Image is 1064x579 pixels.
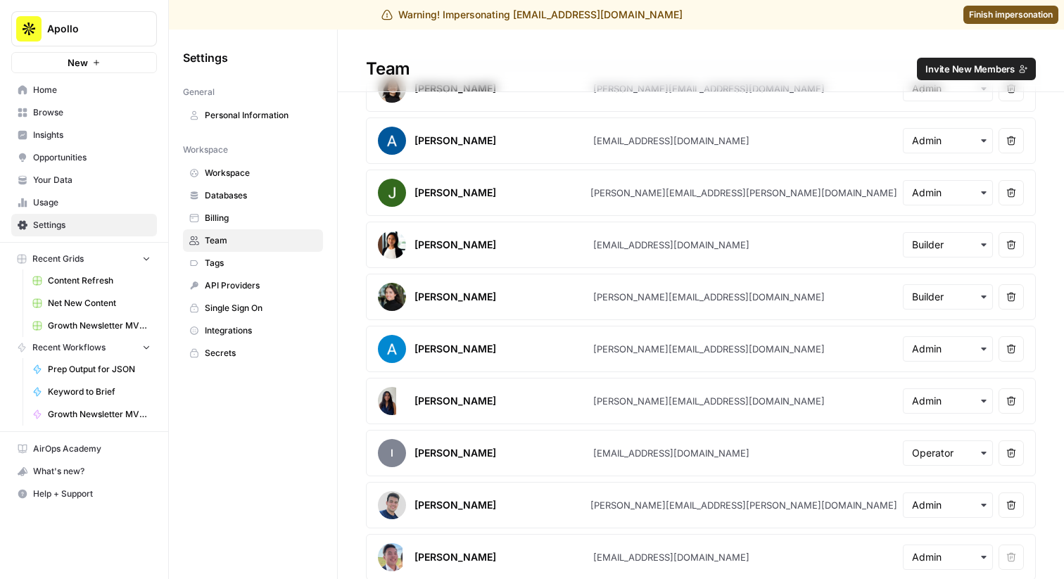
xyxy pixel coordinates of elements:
button: What's new? [11,460,157,483]
a: Tags [183,252,323,274]
input: Builder [912,290,984,304]
img: avatar [378,335,406,363]
span: Workspace [183,144,228,156]
img: avatar [378,283,406,311]
a: Personal Information [183,104,323,127]
a: Workspace [183,162,323,184]
span: Billing [205,212,317,224]
span: Your Data [33,174,151,186]
a: API Providers [183,274,323,297]
span: Workspace [205,167,317,179]
span: General [183,86,215,98]
span: Settings [33,219,151,231]
span: Personal Information [205,109,317,122]
span: Insights [33,129,151,141]
a: Keyword to Brief [26,381,157,403]
span: New [68,56,88,70]
span: Recent Grids [32,253,84,265]
span: Browse [33,106,151,119]
div: [PERSON_NAME] [414,342,496,356]
span: Apollo [47,22,132,36]
img: avatar [378,387,396,415]
img: avatar [378,543,403,571]
img: avatar [378,179,406,207]
div: [PERSON_NAME] [414,446,496,460]
span: AirOps Academy [33,443,151,455]
div: [EMAIL_ADDRESS][DOMAIN_NAME] [593,446,749,460]
input: Admin [912,394,984,408]
img: avatar [378,231,406,259]
a: Prep Output for JSON [26,358,157,381]
a: Finish impersonation [963,6,1058,24]
span: Growth Newsletter MVP 1.1 [48,408,151,421]
div: [PERSON_NAME][EMAIL_ADDRESS][PERSON_NAME][DOMAIN_NAME] [590,498,897,512]
button: Recent Workflows [11,337,157,358]
a: Integrations [183,319,323,342]
button: New [11,52,157,73]
div: Team [338,58,1064,80]
div: [PERSON_NAME] [414,498,496,512]
button: Workspace: Apollo [11,11,157,46]
div: [PERSON_NAME] [414,550,496,564]
div: [PERSON_NAME] [414,238,496,252]
div: [EMAIL_ADDRESS][DOMAIN_NAME] [593,134,749,148]
span: Settings [183,49,228,66]
a: Databases [183,184,323,207]
span: Recent Workflows [32,341,106,354]
div: [EMAIL_ADDRESS][DOMAIN_NAME] [593,550,749,564]
button: Recent Grids [11,248,157,269]
span: Growth Newsletter MVP 1.0 Grid [48,319,151,332]
a: Single Sign On [183,297,323,319]
a: AirOps Academy [11,438,157,460]
div: [PERSON_NAME][EMAIL_ADDRESS][DOMAIN_NAME] [593,394,825,408]
span: API Providers [205,279,317,292]
input: Admin [912,134,984,148]
a: Browse [11,101,157,124]
div: [PERSON_NAME][EMAIL_ADDRESS][DOMAIN_NAME] [593,290,825,304]
div: [PERSON_NAME][EMAIL_ADDRESS][PERSON_NAME][DOMAIN_NAME] [590,186,897,200]
input: Builder [912,238,984,252]
div: [PERSON_NAME] [414,186,496,200]
input: Admin [912,342,984,356]
span: Finish impersonation [969,8,1053,21]
a: Usage [11,191,157,214]
input: Admin [912,498,984,512]
div: [PERSON_NAME] [414,394,496,408]
div: [EMAIL_ADDRESS][DOMAIN_NAME] [593,238,749,252]
a: Opportunities [11,146,157,169]
span: Help + Support [33,488,151,500]
img: avatar [378,491,406,519]
div: [PERSON_NAME][EMAIL_ADDRESS][DOMAIN_NAME] [593,342,825,356]
img: Apollo Logo [16,16,42,42]
a: Settings [11,214,157,236]
input: Admin [912,186,984,200]
div: What's new? [12,461,156,482]
a: Net New Content [26,292,157,314]
div: Warning! Impersonating [EMAIL_ADDRESS][DOMAIN_NAME] [381,8,683,22]
button: Help + Support [11,483,157,505]
span: I [378,439,406,467]
span: Team [205,234,317,247]
a: Secrets [183,342,323,364]
span: Usage [33,196,151,209]
div: [PERSON_NAME] [414,290,496,304]
span: Databases [205,189,317,202]
a: Home [11,79,157,101]
a: Growth Newsletter MVP 1.0 Grid [26,314,157,337]
a: Growth Newsletter MVP 1.1 [26,403,157,426]
span: Keyword to Brief [48,386,151,398]
a: Content Refresh [26,269,157,292]
span: Tags [205,257,317,269]
a: Billing [183,207,323,229]
input: Operator [912,446,984,460]
button: Invite New Members [917,58,1036,80]
span: Invite New Members [925,62,1015,76]
span: Home [33,84,151,96]
span: Single Sign On [205,302,317,314]
span: Secrets [205,347,317,360]
div: [PERSON_NAME] [414,134,496,148]
img: avatar [378,127,406,155]
span: Opportunities [33,151,151,164]
input: Admin [912,550,984,564]
a: Team [183,229,323,252]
